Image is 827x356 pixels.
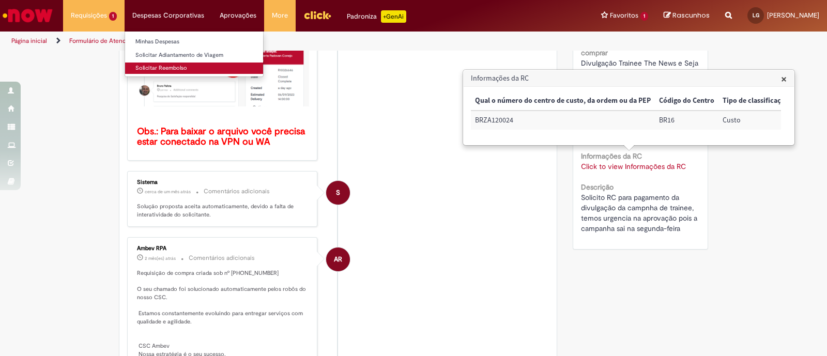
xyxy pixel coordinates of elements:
[655,111,718,130] td: Código do Centro: BR16
[471,91,655,111] th: Qual o número do centro de custo, da ordem ou da PEP
[189,254,255,262] small: Comentários adicionais
[463,69,795,146] div: Informações da RC
[132,10,204,21] span: Despesas Corporativas
[753,12,759,19] span: LG
[781,73,787,84] button: Close
[272,10,288,21] span: More
[581,193,699,233] span: Solicito RC para pagamento da divulgação da campnha de trainee, temos urgencia na aprovação pois ...
[640,12,648,21] span: 1
[581,58,700,78] span: Divulgação Trainee The News e Seja Trainee
[137,203,309,219] p: Solução proposta aceita automaticamente, devido a falta de interatividade do solicitante.
[655,91,718,111] th: Código do Centro
[326,247,350,271] div: Ambev RPA
[125,50,263,61] a: Solicitar Adiantamento de Viagem
[8,32,544,51] ul: Trilhas de página
[718,111,821,130] td: Tipo de classificação contábil: Custo
[767,11,819,20] span: [PERSON_NAME]
[137,126,308,148] b: Obs.: Para baixar o arquivo você precisa estar conectado na VPN ou WA
[581,38,695,57] b: Descrição detalhada do que deseja comprar
[125,31,264,77] ul: Despesas Corporativas
[718,91,821,111] th: Tipo de classificação contábil
[145,255,176,261] span: 2 mês(es) atrás
[145,255,176,261] time: 13/08/2025 10:11:02
[303,7,331,23] img: click_logo_yellow_360x200.png
[581,151,642,161] b: Informações da RC
[336,180,340,205] span: S
[672,10,710,20] span: Rascunhos
[781,72,787,86] span: ×
[1,5,54,26] img: ServiceNow
[581,182,614,192] b: Descrição
[137,179,309,185] div: Sistema
[71,10,107,21] span: Requisições
[137,245,309,252] div: Ambev RPA
[471,111,655,130] td: Qual o número do centro de custo, da ordem ou da PEP: BRZA120024
[11,37,47,45] a: Página inicial
[125,63,263,74] a: Solicitar Reembolso
[664,11,710,21] a: Rascunhos
[145,189,191,195] span: cerca de um mês atrás
[347,10,406,23] div: Padroniza
[464,70,794,87] h3: Informações da RC
[125,36,263,48] a: Minhas Despesas
[610,10,638,21] span: Favoritos
[581,162,686,171] a: Click to view Informações da RC
[204,187,270,196] small: Comentários adicionais
[220,10,256,21] span: Aprovações
[381,10,406,23] p: +GenAi
[69,37,146,45] a: Formulário de Atendimento
[109,12,117,21] span: 1
[326,181,350,205] div: System
[334,247,342,272] span: AR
